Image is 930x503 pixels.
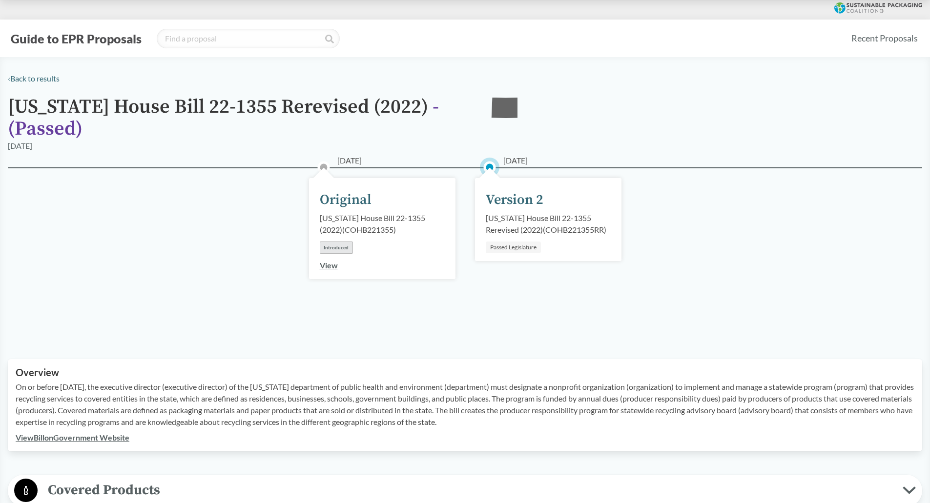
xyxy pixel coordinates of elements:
[486,190,543,210] div: Version 2
[8,95,439,141] span: - ( Passed )
[16,367,914,378] h2: Overview
[503,155,528,166] span: [DATE]
[486,241,541,253] div: Passed Legislature
[11,478,919,503] button: Covered Products
[16,433,129,442] a: ViewBillonGovernment Website
[337,155,362,166] span: [DATE]
[8,96,476,140] h1: [US_STATE] House Bill 22-1355 Rerevised (2022)
[8,140,32,152] div: [DATE]
[320,241,353,254] div: Introduced
[486,212,611,236] div: [US_STATE] House Bill 22-1355 Rerevised (2022) ( COHB221355RR )
[8,74,60,83] a: ‹Back to results
[847,27,922,49] a: Recent Proposals
[320,261,338,270] a: View
[157,29,340,48] input: Find a proposal
[8,31,145,46] button: Guide to EPR Proposals
[320,212,445,236] div: [US_STATE] House Bill 22-1355 (2022) ( COHB221355 )
[38,479,903,501] span: Covered Products
[16,381,914,428] p: On or before [DATE], the executive director (executive director) of the [US_STATE] department of ...
[320,190,372,210] div: Original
